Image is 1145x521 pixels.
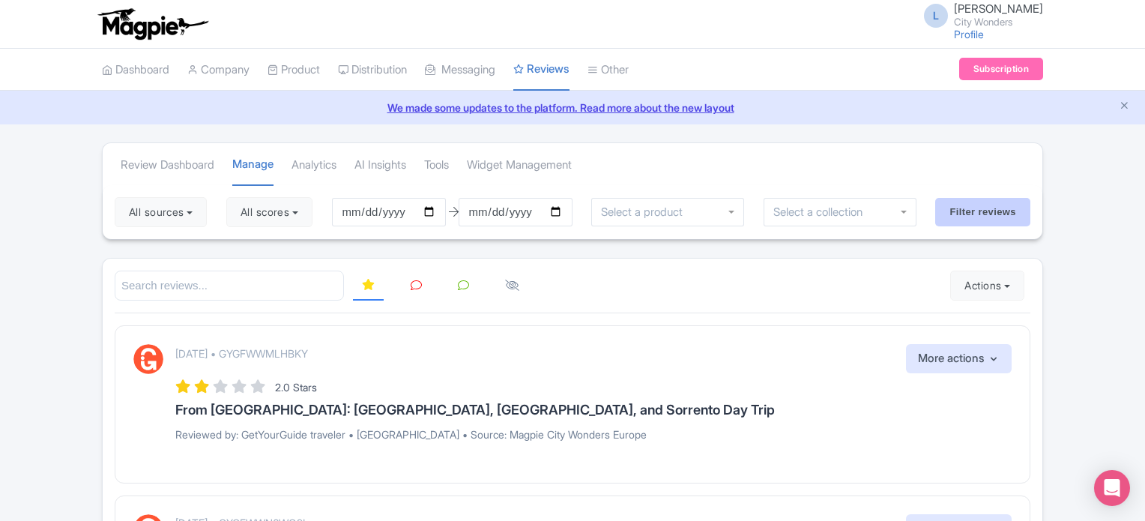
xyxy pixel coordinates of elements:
a: Messaging [425,49,495,91]
a: Distribution [338,49,407,91]
input: Select a collection [773,205,873,219]
a: Review Dashboard [121,145,214,186]
input: Select a product [601,205,691,219]
a: Dashboard [102,49,169,91]
a: Manage [232,144,274,187]
span: 2.0 Stars [275,381,317,394]
a: Subscription [959,58,1043,80]
span: L [924,4,948,28]
a: We made some updates to the platform. Read more about the new layout [9,100,1136,115]
a: Tools [424,145,449,186]
a: Reviews [513,49,570,91]
button: All sources [115,197,207,227]
button: All scores [226,197,312,227]
span: [PERSON_NAME] [954,1,1043,16]
a: AI Insights [354,145,406,186]
a: Other [587,49,629,91]
button: Close announcement [1119,98,1130,115]
img: logo-ab69f6fb50320c5b225c76a69d11143b.png [94,7,211,40]
button: Actions [950,271,1024,301]
a: Widget Management [467,145,572,186]
div: Open Intercom Messenger [1094,470,1130,506]
img: GetYourGuide Logo [133,344,163,374]
a: Analytics [291,145,336,186]
small: City Wonders [954,17,1043,27]
a: Product [268,49,320,91]
input: Filter reviews [935,198,1030,226]
a: L [PERSON_NAME] City Wonders [915,3,1043,27]
button: More actions [906,344,1012,373]
p: Reviewed by: GetYourGuide traveler • [GEOGRAPHIC_DATA] • Source: Magpie City Wonders Europe [175,427,1012,442]
h3: From [GEOGRAPHIC_DATA]: [GEOGRAPHIC_DATA], [GEOGRAPHIC_DATA], and Sorrento Day Trip [175,403,1012,418]
a: Company [187,49,250,91]
p: [DATE] • GYGFWWMLHBKY [175,346,308,361]
input: Search reviews... [115,271,344,301]
a: Profile [954,28,984,40]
